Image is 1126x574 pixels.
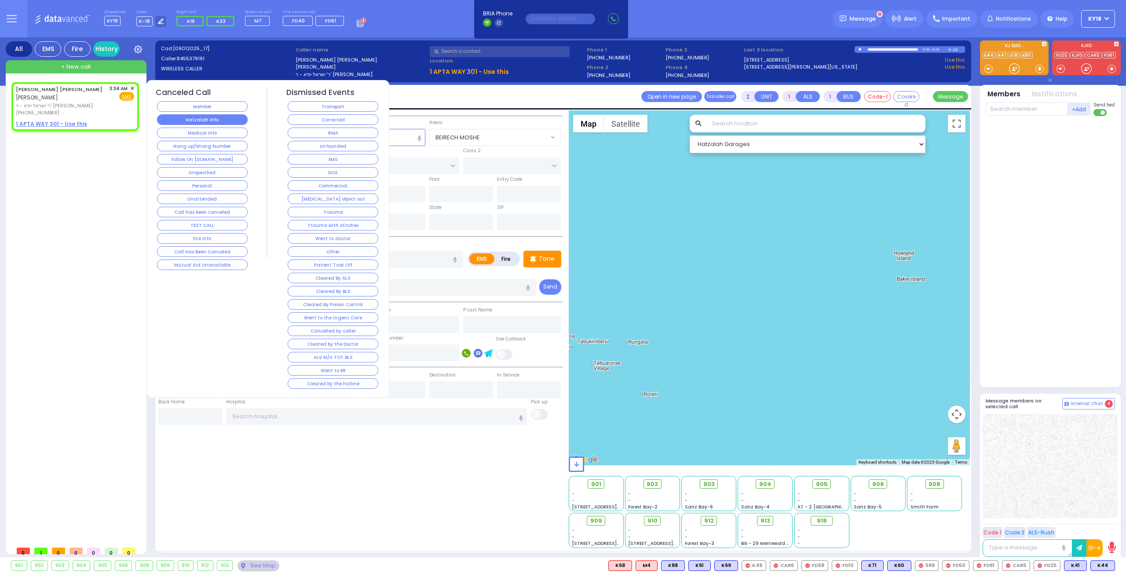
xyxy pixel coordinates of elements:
[161,55,292,62] label: Caller:
[754,91,779,102] button: UNIT
[942,15,970,23] span: Important
[797,497,800,504] span: -
[744,56,789,64] a: [STREET_ADDRESS]
[34,548,48,554] span: 1
[157,194,248,204] button: Unattended
[1009,52,1020,58] a: K18
[288,141,378,151] button: Unfounded
[910,497,913,504] span: -
[283,10,347,15] label: Fire units on call
[288,154,378,165] button: EMS
[948,46,965,53] div: K-18
[288,378,378,389] button: Cleared by the hotline
[288,299,378,310] button: Cleared By Poison Control
[587,64,662,71] span: Phone 2
[741,504,770,510] span: Sanz Bay-4
[854,497,856,504] span: -
[6,41,32,57] div: All
[741,490,744,497] span: -
[156,88,211,97] h4: Canceled Call
[130,85,134,92] span: ✕
[742,560,766,571] div: K48
[1090,560,1115,571] div: BLS
[797,527,846,534] div: -
[429,119,442,126] label: Areas
[157,220,248,230] button: TEST CALL
[288,325,378,336] button: Cancelled by caller
[946,563,951,568] img: red-radio-icon.svg
[61,62,91,71] span: + New call
[608,560,632,571] div: ALS
[1052,44,1121,50] label: KJFD
[685,490,687,497] span: -
[1081,10,1115,28] button: KY18
[983,527,1002,538] button: Code 1
[288,167,378,178] button: DOA
[1056,15,1068,23] span: Help
[93,41,120,57] a: History
[996,15,1031,23] span: Notifications
[741,527,744,534] span: -
[685,527,687,534] span: -
[587,72,630,78] label: [PHONE_NUMBER]
[496,336,526,343] label: Use Callback
[861,560,884,571] div: BLS
[945,63,965,71] a: Use this
[429,372,456,379] label: Destination
[872,480,884,489] span: 906
[157,246,248,257] button: Call Has Been Canceled
[1093,108,1108,117] label: Turn off text
[688,560,711,571] div: K61
[744,46,855,54] label: Last 3 location
[770,560,798,571] div: CAR6
[539,254,555,263] p: Tone
[1086,539,1103,557] button: 10-4
[641,91,702,102] a: Open in new page
[296,63,427,71] label: [PERSON_NAME]
[571,454,600,465] img: Google
[571,454,600,465] a: Open this area in Google Maps (opens a new window)
[1071,401,1103,407] span: Internal Chat
[849,15,876,23] span: Message
[774,563,778,568] img: red-radio-icon.svg
[430,57,584,65] label: Location
[110,85,128,92] span: 3:34 AM
[661,560,685,571] div: K88
[977,563,981,568] img: red-radio-icon.svg
[665,54,709,61] label: [PHONE_NUMBER]
[703,480,715,489] span: 903
[16,120,87,128] u: 1 APTA WAY 301 - Use this
[636,560,658,571] div: ALS
[685,497,687,504] span: -
[288,220,378,230] button: Trauma with stitches
[685,534,687,540] span: -
[238,560,279,571] div: See map
[296,71,427,78] label: ר' ישראל יודא - ר' [PERSON_NAME]
[704,516,714,525] span: 912
[197,561,213,570] div: 912
[288,339,378,349] button: Cleared by the Doctor
[288,352,378,362] button: ALS M/A TOT BLS
[429,204,442,211] label: State
[136,10,167,15] label: Lines
[817,516,827,525] span: 918
[494,253,519,264] label: Fire
[64,41,91,57] div: Fire
[797,540,846,547] div: -
[587,54,630,61] label: [PHONE_NUMBER]
[288,194,378,204] button: [MEDICAL_DATA] object out
[948,115,965,132] button: Toggle fullscreen view
[628,527,631,534] span: -
[661,560,685,571] div: BLS
[685,504,713,510] span: Sanz Bay-6
[296,46,427,54] label: Caller name
[628,504,658,510] span: Forest Bay-2
[16,109,59,116] span: [PHONE_NUMBER]
[526,14,595,24] input: (000)000-00000
[1004,527,1026,538] button: Code 2
[31,561,48,570] div: 902
[572,490,574,497] span: -
[463,307,492,314] label: P Last Name
[647,480,658,489] span: 902
[122,548,135,554] span: 0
